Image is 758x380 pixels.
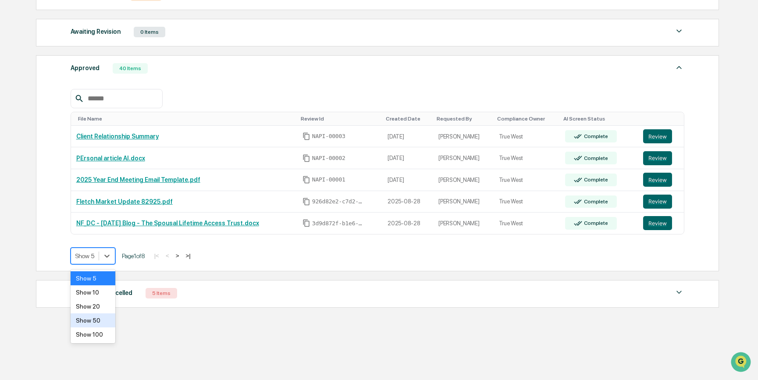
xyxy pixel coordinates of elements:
[302,176,310,184] span: Copy Id
[382,169,433,191] td: [DATE]
[149,70,160,80] button: Start new chat
[76,198,173,205] a: Fletch Market Update 82925.pdf
[730,351,754,375] iframe: Open customer support
[87,149,106,155] span: Pylon
[76,155,145,162] a: PErsonal article AI.docx
[643,195,672,209] button: Review
[302,154,310,162] span: Copy Id
[582,133,608,139] div: Complete
[643,173,679,187] a: Review
[9,111,16,118] div: 🖐️
[152,252,162,259] button: |<
[9,128,16,135] div: 🔎
[76,133,159,140] a: Client Relationship Summary
[302,219,310,227] span: Copy Id
[643,129,679,143] a: Review
[494,169,560,191] td: True West
[302,132,310,140] span: Copy Id
[645,116,680,122] div: Toggle SortBy
[382,213,433,234] td: 2025-08-28
[312,133,345,140] span: NAPI-00003
[674,287,684,298] img: caret
[30,67,144,76] div: Start new chat
[183,252,193,259] button: >|
[643,195,679,209] a: Review
[494,213,560,234] td: True West
[9,67,25,83] img: 1746055101610-c473b297-6a78-478c-a979-82029cc54cd1
[71,299,115,313] div: Show 20
[674,26,684,36] img: caret
[312,155,345,162] span: NAPI-00002
[494,126,560,148] td: True West
[5,124,59,139] a: 🔎Data Lookup
[674,62,684,73] img: caret
[71,26,121,37] div: Awaiting Revision
[71,327,115,341] div: Show 100
[643,151,672,165] button: Review
[312,198,365,205] span: 926d82e2-c7d2-4949-bc98-55e98cef4a28
[30,76,111,83] div: We're available if you need us!
[382,126,433,148] td: [DATE]
[78,116,294,122] div: Toggle SortBy
[76,220,259,227] a: NF_DC - [DATE] Blog - The Spousal Lifetime Access Trust.docx
[60,107,112,123] a: 🗄️Attestations
[433,169,494,191] td: [PERSON_NAME]
[643,173,672,187] button: Review
[643,151,679,165] a: Review
[18,127,55,136] span: Data Lookup
[433,126,494,148] td: [PERSON_NAME]
[497,116,556,122] div: Toggle SortBy
[64,111,71,118] div: 🗄️
[643,216,679,230] a: Review
[163,252,172,259] button: <
[312,176,345,183] span: NAPI-00001
[9,18,160,32] p: How can we help?
[643,129,672,143] button: Review
[433,147,494,169] td: [PERSON_NAME]
[494,147,560,169] td: True West
[173,252,182,259] button: >
[134,27,165,37] div: 0 Items
[582,220,608,226] div: Complete
[433,191,494,213] td: [PERSON_NAME]
[76,176,200,183] a: 2025 Year End Meeting Email Template.pdf
[582,155,608,161] div: Complete
[563,116,634,122] div: Toggle SortBy
[386,116,430,122] div: Toggle SortBy
[71,62,100,74] div: Approved
[72,110,109,119] span: Attestations
[5,107,60,123] a: 🖐️Preclearance
[122,252,145,259] span: Page 1 of 8
[582,199,608,205] div: Complete
[494,191,560,213] td: True West
[302,198,310,206] span: Copy Id
[301,116,379,122] div: Toggle SortBy
[71,313,115,327] div: Show 50
[71,271,115,285] div: Show 5
[382,191,433,213] td: 2025-08-28
[382,147,433,169] td: [DATE]
[146,288,177,298] div: 5 Items
[71,285,115,299] div: Show 10
[643,216,672,230] button: Review
[433,213,494,234] td: [PERSON_NAME]
[582,177,608,183] div: Complete
[437,116,490,122] div: Toggle SortBy
[113,63,148,74] div: 40 Items
[18,110,57,119] span: Preclearance
[312,220,365,227] span: 3d9d872f-b1e6-4f78-bb20-4de02f87a775
[62,148,106,155] a: Powered byPylon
